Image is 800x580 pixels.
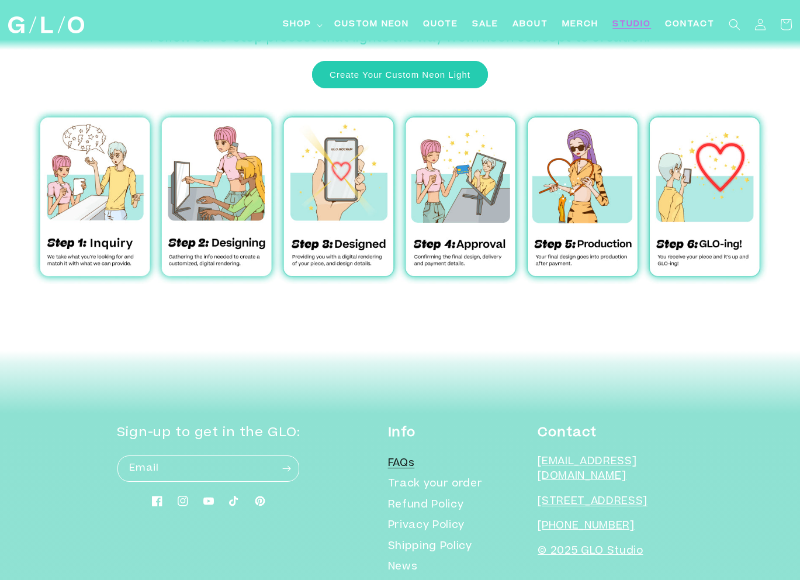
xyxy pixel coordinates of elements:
a: Custom Neon [327,12,416,38]
a: Merch [555,12,605,38]
a: Privacy Policy [388,516,465,537]
a: Track your order [388,474,483,495]
a: Shipping Policy [388,537,472,558]
span: About [512,19,548,31]
a: Create Your Custom Neon Light [312,61,488,88]
a: News [388,557,418,578]
a: [STREET_ADDRESS] [538,497,647,507]
span: SALE [472,19,498,31]
p: © 2025 GLO Studio [538,544,683,560]
summary: Shop [276,12,327,38]
span: Shop [283,19,311,31]
a: FAQs [388,457,415,475]
span: Custom Neon [334,19,409,31]
iframe: Chat Widget [590,416,800,580]
a: About [505,12,555,38]
p: [PHONE_NUMBER] [538,519,683,534]
a: Contact [658,12,722,38]
a: Refund Policy [388,495,464,516]
summary: Search [722,12,747,37]
strong: Info [388,427,415,440]
a: GLO Studio [4,12,88,38]
a: SALE [465,12,505,38]
img: GLO Studio [8,16,84,33]
a: Studio [605,12,658,38]
button: Subscribe [273,455,299,482]
span: Merch [562,19,598,31]
span: Studio [612,19,651,31]
a: Quote [416,12,465,38]
h2: Sign-up to get in the GLO: [117,424,300,443]
p: [EMAIL_ADDRESS][DOMAIN_NAME] [538,455,683,485]
strong: Contact [538,427,597,440]
input: Email [117,455,299,482]
span: Contact [665,19,715,31]
span: Quote [423,19,458,31]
